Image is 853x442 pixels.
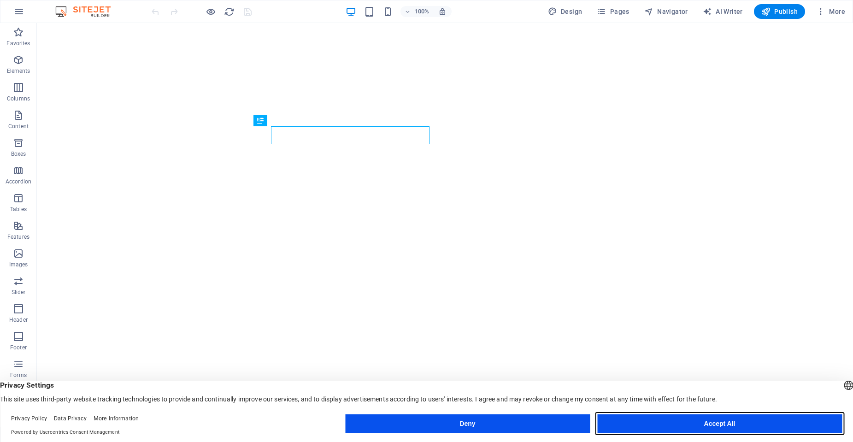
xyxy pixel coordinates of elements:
p: Content [8,123,29,130]
span: Design [548,7,582,16]
span: More [816,7,845,16]
p: Slider [12,289,26,296]
p: Tables [10,206,27,213]
button: Navigator [641,4,692,19]
p: Forms [10,371,27,379]
p: Header [9,316,28,324]
p: Columns [7,95,30,102]
button: More [812,4,849,19]
button: Click here to leave preview mode and continue editing [205,6,216,17]
button: Publish [754,4,805,19]
p: Boxes [11,150,26,158]
p: Elements [7,67,30,75]
span: Navigator [644,7,688,16]
i: On resize automatically adjust zoom level to fit chosen device. [438,7,447,16]
p: Favorites [6,40,30,47]
span: Publish [761,7,798,16]
h6: 100% [414,6,429,17]
i: Reload page [224,6,235,17]
button: Design [544,4,586,19]
button: reload [224,6,235,17]
span: Pages [597,7,629,16]
button: 100% [400,6,433,17]
div: Design (Ctrl+Alt+Y) [544,4,586,19]
button: Pages [593,4,633,19]
img: Editor Logo [53,6,122,17]
p: Features [7,233,29,241]
span: AI Writer [703,7,743,16]
p: Accordion [6,178,31,185]
p: Images [9,261,28,268]
p: Footer [10,344,27,351]
button: AI Writer [699,4,747,19]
